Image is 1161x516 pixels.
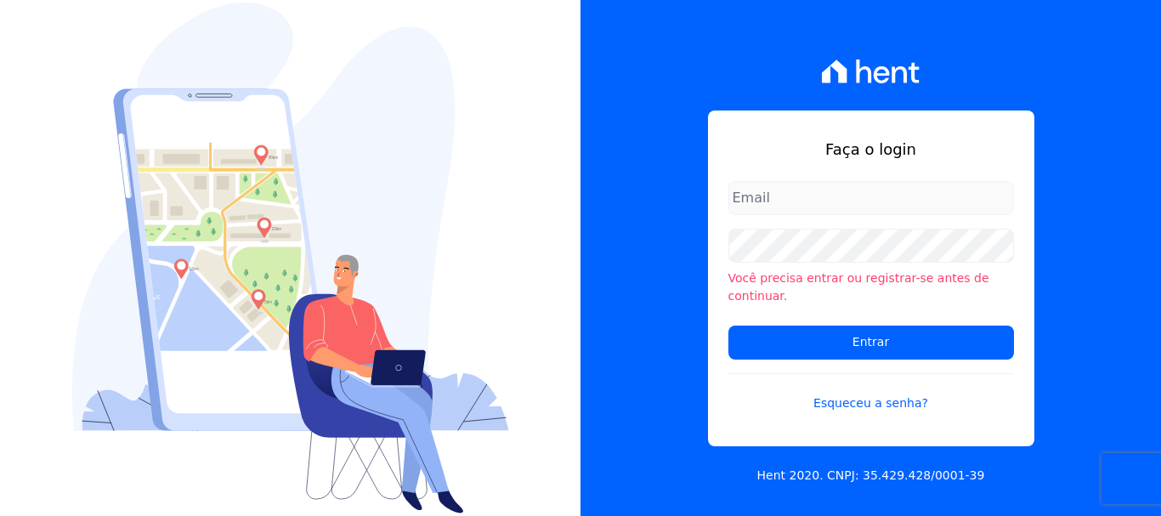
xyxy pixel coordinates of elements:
[728,373,1014,412] a: Esqueceu a senha?
[72,3,509,513] img: Login
[757,467,985,485] p: Hent 2020. CNPJ: 35.429.428/0001-39
[728,326,1014,360] input: Entrar
[728,181,1014,215] input: Email
[728,269,1014,305] li: Você precisa entrar ou registrar-se antes de continuar.
[728,138,1014,161] h1: Faça o login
